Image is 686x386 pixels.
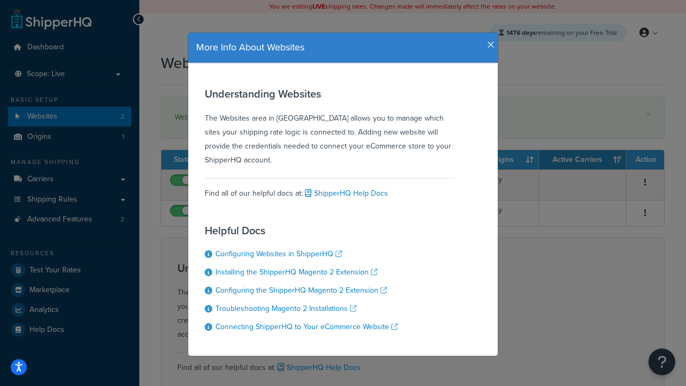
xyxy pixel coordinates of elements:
h4: More Info About Websites [196,41,490,55]
h3: Understanding Websites [205,88,454,100]
a: Configuring the ShipperHQ Magento 2 Extension [215,285,387,296]
div: Find all of our helpful docs at: [205,178,454,201]
a: Troubleshooting Magento 2 Installations [215,303,356,314]
a: ShipperHQ Help Docs [303,188,388,199]
a: Configuring Websites in ShipperHQ [215,248,342,259]
a: Connecting ShipperHQ to Your eCommerce Website [215,321,398,332]
h3: Helpful Docs [205,225,398,236]
a: Installing the ShipperHQ Magento 2 Extension [215,266,377,278]
div: The Websites area in [GEOGRAPHIC_DATA] allows you to manage which sites your shipping rate logic ... [205,88,454,167]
